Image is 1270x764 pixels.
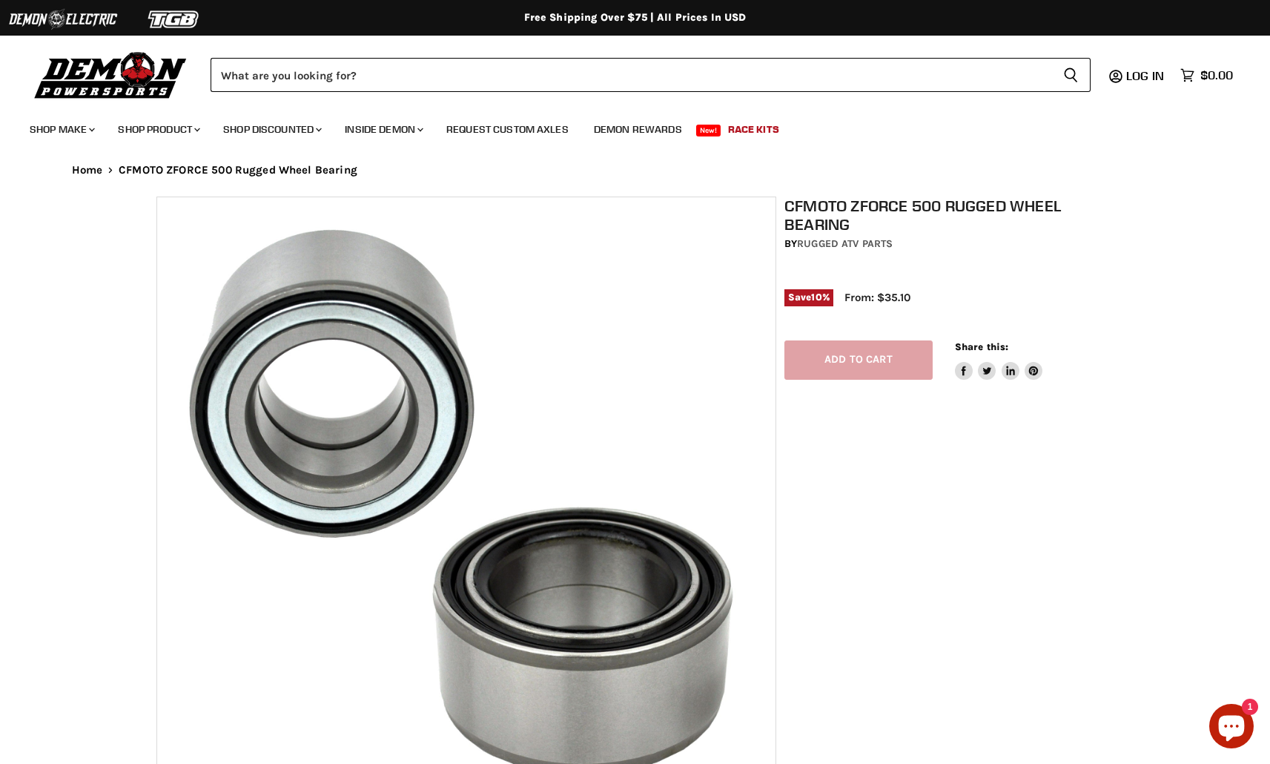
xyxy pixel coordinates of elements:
[784,289,833,306] span: Save %
[1119,69,1173,82] a: Log in
[955,341,1008,352] span: Share this:
[30,48,192,101] img: Demon Powersports
[1126,68,1164,83] span: Log in
[696,125,721,136] span: New!
[717,114,790,145] a: Race Kits
[212,114,331,145] a: Shop Discounted
[42,164,1228,177] nav: Breadcrumbs
[1205,704,1258,752] inbox-online-store-chat: Shopify online store chat
[107,114,209,145] a: Shop Product
[334,114,432,145] a: Inside Demon
[42,11,1228,24] div: Free Shipping Over $75 | All Prices In USD
[844,291,910,304] span: From: $35.10
[7,5,119,33] img: Demon Electric Logo 2
[784,236,1122,252] div: by
[435,114,580,145] a: Request Custom Axles
[1200,68,1233,82] span: $0.00
[955,340,1043,380] aside: Share this:
[19,108,1229,145] ul: Main menu
[119,164,357,177] span: CFMOTO ZFORCE 500 Rugged Wheel Bearing
[19,114,104,145] a: Shop Make
[211,58,1051,92] input: Search
[1051,58,1091,92] button: Search
[1173,65,1240,86] a: $0.00
[211,58,1091,92] form: Product
[797,237,893,250] a: Rugged ATV Parts
[811,292,821,303] span: 10
[72,164,103,177] a: Home
[119,5,230,33] img: TGB Logo 2
[784,197,1122,234] h1: CFMOTO ZFORCE 500 Rugged Wheel Bearing
[583,114,693,145] a: Demon Rewards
